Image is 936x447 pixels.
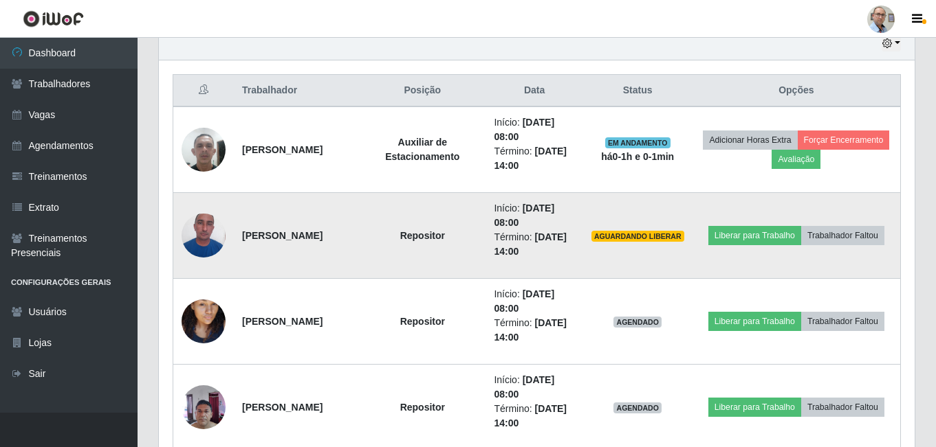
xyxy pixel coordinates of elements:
img: CoreUI Logo [23,10,84,27]
img: 1728497043228.jpeg [182,206,226,264]
button: Trabalhador Faltou [801,312,884,331]
time: [DATE] 08:00 [494,203,554,228]
time: [DATE] 08:00 [494,374,554,400]
button: Liberar para Trabalho [708,226,801,245]
th: Data [486,75,583,107]
button: Liberar para Trabalho [708,398,801,417]
button: Avaliação [772,150,820,169]
strong: há 0-1 h e 0-1 min [601,151,674,162]
li: Início: [494,115,574,144]
strong: Repositor [400,230,445,241]
button: Adicionar Horas Extra [703,130,797,150]
th: Opções [693,75,901,107]
li: Início: [494,287,574,316]
time: [DATE] 08:00 [494,288,554,314]
button: Forçar Encerramento [798,130,890,150]
strong: Repositor [400,402,445,413]
li: Início: [494,373,574,402]
img: 1732630854810.jpeg [182,282,226,360]
li: Término: [494,144,574,173]
li: Término: [494,230,574,259]
li: Início: [494,201,574,230]
span: EM ANDAMENTO [605,137,671,148]
th: Status [583,75,693,107]
img: 1740237920819.jpeg [182,378,226,436]
button: Liberar para Trabalho [708,312,801,331]
li: Término: [494,402,574,431]
strong: Repositor [400,316,445,327]
th: Trabalhador [234,75,359,107]
strong: [PERSON_NAME] [242,402,323,413]
button: Trabalhador Faltou [801,398,884,417]
strong: [PERSON_NAME] [242,144,323,155]
th: Posição [359,75,486,107]
li: Término: [494,316,574,345]
time: [DATE] 08:00 [494,117,554,142]
img: 1716159554658.jpeg [182,120,226,179]
span: AGUARDANDO LIBERAR [591,231,684,242]
strong: Auxiliar de Estacionamento [385,137,459,162]
span: AGENDADO [613,402,662,413]
button: Trabalhador Faltou [801,226,884,245]
span: AGENDADO [613,317,662,328]
strong: [PERSON_NAME] [242,230,323,241]
strong: [PERSON_NAME] [242,316,323,327]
